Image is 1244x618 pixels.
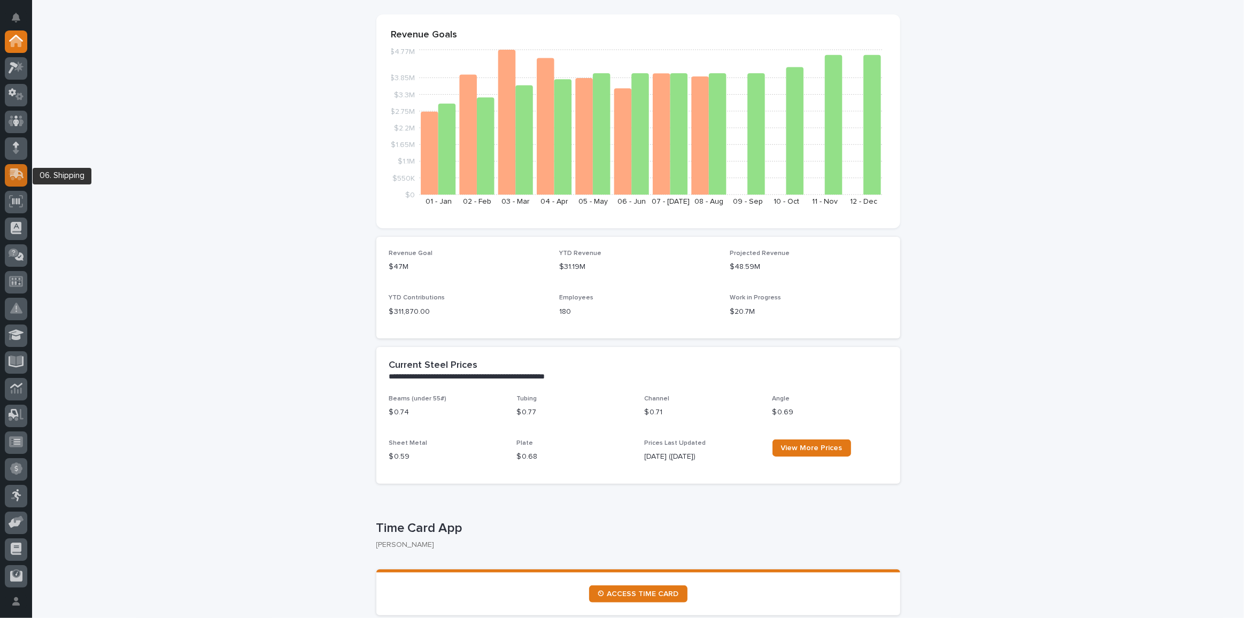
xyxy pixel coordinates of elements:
[645,396,670,402] span: Channel
[540,198,568,205] text: 04 - Apr
[398,158,415,166] tspan: $1.1M
[772,396,790,402] span: Angle
[732,198,762,205] text: 09 - Sep
[559,295,593,301] span: Employees
[394,91,415,99] tspan: $3.3M
[517,451,632,462] p: $ 0.68
[463,198,491,205] text: 02 - Feb
[645,451,760,462] p: [DATE] ([DATE])
[850,198,877,205] text: 12 - Dec
[390,49,415,56] tspan: $4.77M
[389,306,547,318] p: $ 311,870.00
[772,407,887,418] p: $ 0.69
[730,261,887,273] p: $48.59M
[405,191,415,199] tspan: $0
[617,198,646,205] text: 06 - Jun
[781,444,843,452] span: View More Prices
[645,440,706,446] span: Prices Last Updated
[812,198,838,205] text: 11 - Nov
[694,198,723,205] text: 08 - Aug
[5,6,27,29] button: Notifications
[730,306,887,318] p: $20.7M
[730,295,781,301] span: Work in Progress
[389,250,433,257] span: Revenue Goal
[578,198,608,205] text: 05 - May
[589,585,687,602] a: ⏲ ACCESS TIME CARD
[391,29,885,41] p: Revenue Goals
[645,407,760,418] p: $ 0.71
[391,142,415,149] tspan: $1.65M
[559,250,601,257] span: YTD Revenue
[559,306,717,318] p: 180
[774,198,799,205] text: 10 - Oct
[559,261,717,273] p: $31.19M
[389,440,428,446] span: Sheet Metal
[390,108,415,115] tspan: $2.75M
[389,360,478,372] h2: Current Steel Prices
[389,396,447,402] span: Beams (under 55#)
[389,295,445,301] span: YTD Contributions
[394,125,415,132] tspan: $2.2M
[598,590,679,598] span: ⏲ ACCESS TIME CARD
[390,75,415,82] tspan: $3.85M
[501,198,530,205] text: 03 - Mar
[389,451,504,462] p: $ 0.59
[517,440,534,446] span: Plate
[389,261,547,273] p: $47M
[389,407,504,418] p: $ 0.74
[517,407,632,418] p: $ 0.77
[517,396,537,402] span: Tubing
[376,540,892,550] p: [PERSON_NAME]
[425,198,451,205] text: 01 - Jan
[651,198,689,205] text: 07 - [DATE]
[13,13,27,30] div: Notifications
[392,175,415,182] tspan: $550K
[376,521,896,536] p: Time Card App
[772,439,851,457] a: View More Prices
[730,250,790,257] span: Projected Revenue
